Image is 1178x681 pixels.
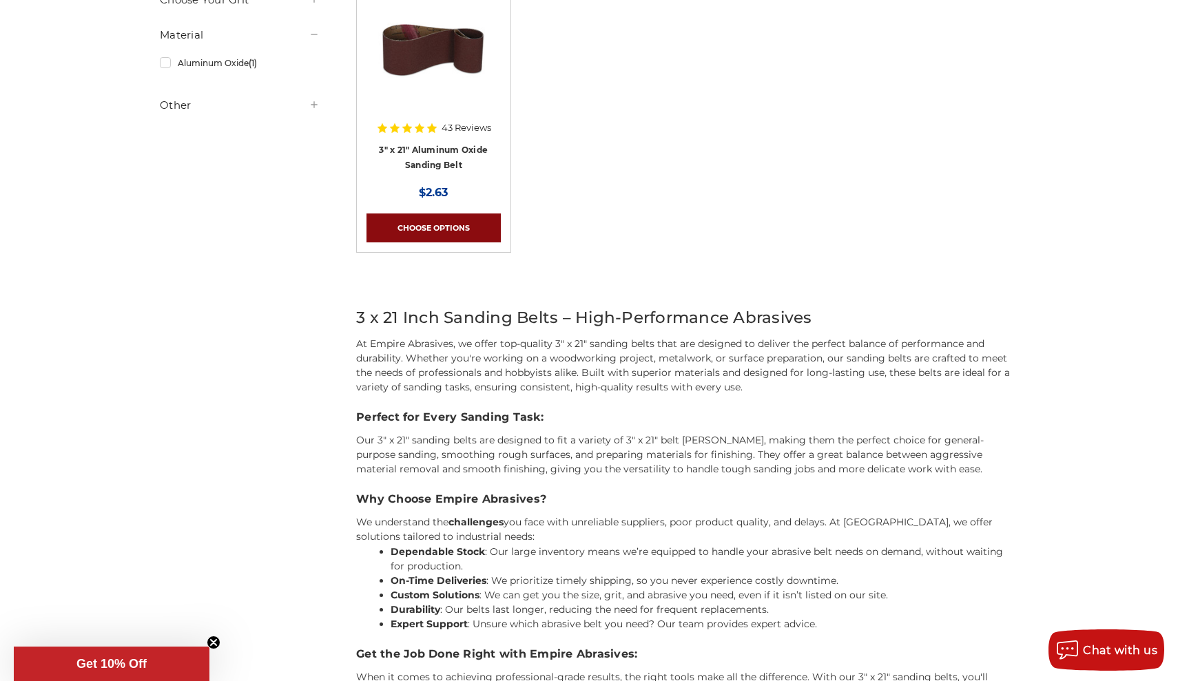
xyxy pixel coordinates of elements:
[76,657,147,671] span: Get 10% Off
[366,213,500,242] a: Choose Options
[379,145,488,171] a: 3" x 21" Aluminum Oxide Sanding Belt
[356,433,1018,476] p: Our 3" x 21" sanding belts are designed to fit a variety of 3" x 21" belt [PERSON_NAME], making t...
[391,545,485,558] strong: Dependable Stock
[207,636,220,649] button: Close teaser
[442,123,491,132] span: 43 Reviews
[160,27,320,43] h5: Material
[391,574,1018,588] li: : We prioritize timely shipping, so you never experience costly downtime.
[356,409,1018,426] h3: Perfect for Every Sanding Task:
[160,97,320,114] h5: Other
[391,618,468,630] strong: Expert Support
[249,58,257,68] span: (1)
[1083,644,1157,657] span: Chat with us
[1048,629,1164,671] button: Chat with us
[14,647,209,681] div: Get 10% OffClose teaser
[160,51,320,75] a: Aluminum Oxide
[391,603,1018,617] li: : Our belts last longer, reducing the need for frequent replacements.
[391,545,1018,574] li: : Our large inventory means we’re equipped to handle your abrasive belt needs on demand, without ...
[391,588,1018,603] li: : We can get you the size, grit, and abrasive you need, even if it isn’t listed on our site.
[391,574,486,587] strong: On-Time Deliveries
[448,516,504,528] strong: challenges
[391,617,1018,631] li: : Unsure which abrasive belt you need? Our team provides expert advice.
[356,515,1018,544] p: We understand the you face with unreliable suppliers, poor product quality, and delays. At [GEOGR...
[356,306,1018,330] h2: 3 x 21 Inch Sanding Belts – High-Performance Abrasives
[356,646,1018,662] h3: Get the Job Done Right with Empire Abrasives:
[391,603,440,616] strong: Durability
[419,186,448,199] span: $2.63
[356,491,1018,507] h3: Why Choose Empire Abrasives?
[356,337,1018,395] p: At Empire Abrasives, we offer top-quality 3" x 21" sanding belts that are designed to deliver the...
[391,589,479,601] strong: Custom Solutions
